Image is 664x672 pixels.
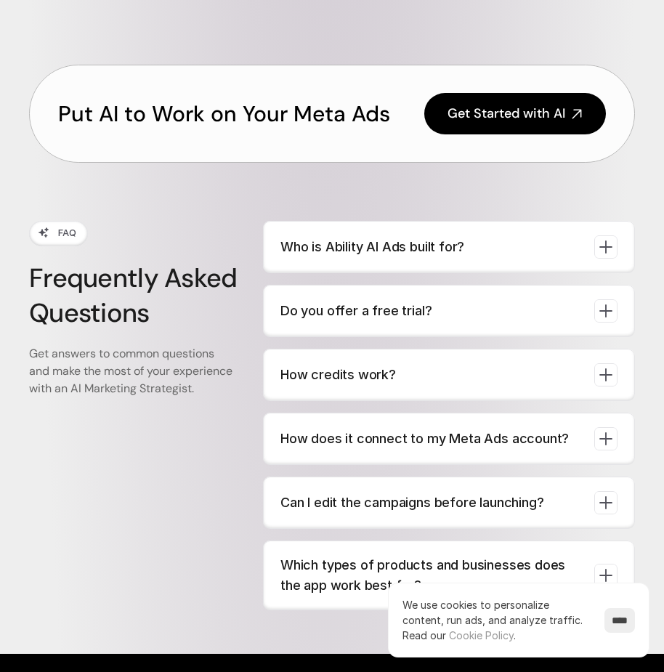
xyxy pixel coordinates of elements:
[449,629,514,641] a: Cookie Policy
[280,301,583,321] p: Do you offer a free trial?
[280,555,583,596] p: Which types of products and businesses does the app work best for?
[29,363,232,380] p: and make the most of your experience
[280,429,583,449] p: How does it connect to my Meta Ads account?
[424,93,606,134] a: Get Started with AI
[29,380,232,397] p: with an AI Marketing Strategist.
[58,99,404,129] h2: Put AI to Work on Your Meta Ads
[29,345,232,363] p: Get answers to common questions
[280,493,583,513] p: Can I edit the campaigns before launching?
[280,237,583,257] p: Who is Ability AI Ads built for?
[448,105,565,123] h4: Get Started with AI
[58,225,76,240] p: FAQ
[402,597,590,643] p: We use cookies to personalize content, run ads, and analyze traffic.
[29,261,246,331] h3: Frequently Asked Questions
[402,629,516,641] span: Read our .
[280,365,583,385] p: How credits work?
